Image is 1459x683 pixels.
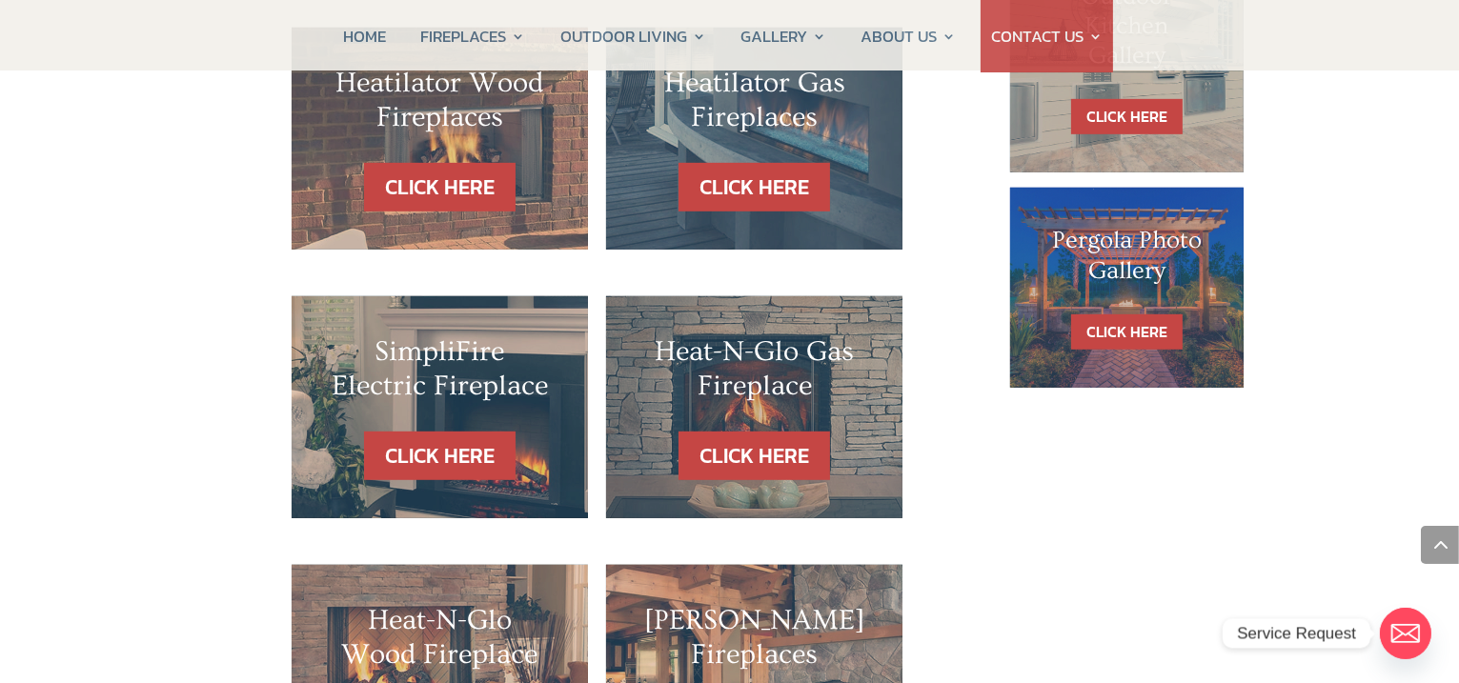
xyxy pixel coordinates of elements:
h2: Heat-N-Glo Gas Fireplace [644,334,864,412]
a: CLICK HERE [364,163,516,211]
h2: Heatilator Gas Fireplaces [644,66,864,144]
h2: SimpliFire Electric Fireplace [330,334,550,412]
h2: [PERSON_NAME] Fireplaces [644,603,864,681]
a: Email [1380,608,1431,659]
h2: Heatilator Wood Fireplaces [330,66,550,144]
h2: Heat-N-Glo Wood Fireplace [330,603,550,681]
a: CLICK HERE [679,163,830,211]
a: CLICK HERE [1071,314,1183,350]
a: CLICK HERE [679,432,830,480]
a: CLICK HERE [1071,99,1183,134]
a: CLICK HERE [364,432,516,480]
h1: Pergola Photo Gallery [1048,226,1206,294]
